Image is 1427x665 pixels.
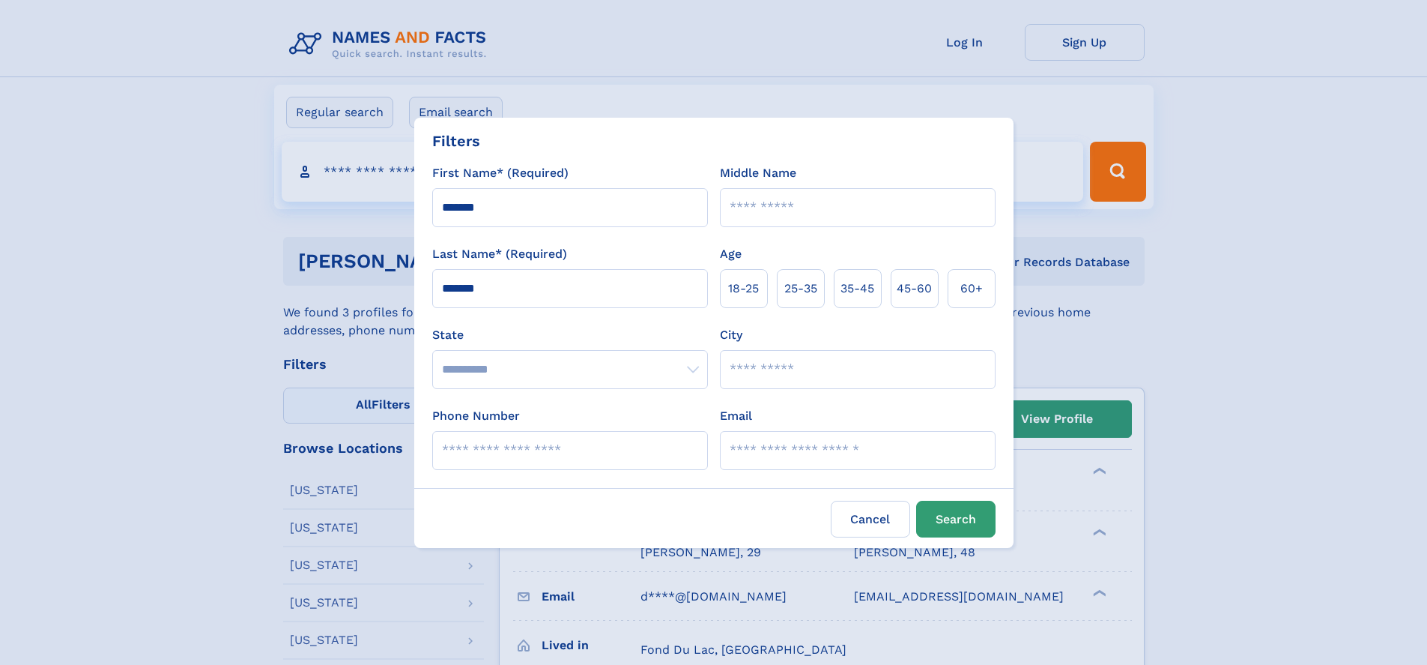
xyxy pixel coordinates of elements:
label: City [720,326,742,344]
button: Search [916,501,996,538]
label: First Name* (Required) [432,164,569,182]
span: 35‑45 [840,280,874,298]
span: 25‑35 [784,280,817,298]
label: Last Name* (Required) [432,245,567,263]
span: 45‑60 [897,280,932,298]
span: 18‑25 [728,280,759,298]
label: State [432,326,708,344]
span: 60+ [960,280,983,298]
label: Cancel [831,501,910,538]
label: Phone Number [432,407,520,425]
label: Age [720,245,742,263]
div: Filters [432,130,480,152]
label: Middle Name [720,164,796,182]
label: Email [720,407,752,425]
